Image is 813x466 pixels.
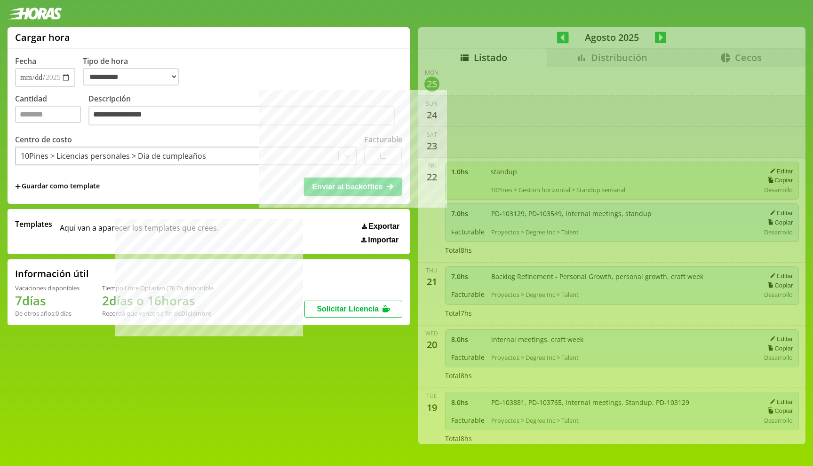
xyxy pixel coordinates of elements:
[181,309,211,318] b: Diciembre
[21,151,206,161] div: 10Pines > Licencias personales > Dia de cumpleaños
[368,222,399,231] span: Exportar
[359,222,402,231] button: Exportar
[304,301,402,318] button: Solicitar Licencia
[15,181,21,192] span: +
[15,181,100,192] span: +Guardar como template
[88,93,402,128] label: Descripción
[304,178,402,195] button: Enviar al backoffice
[83,56,186,87] label: Tipo de hora
[15,267,89,280] h2: Información útil
[364,134,402,145] label: Facturable
[312,183,383,191] span: Enviar al backoffice
[15,309,80,318] div: De otros años: 0 días
[83,68,179,85] select: Tipo de hora
[102,309,214,318] div: Recordá que vencen a fin de
[15,106,81,123] input: Cantidad
[8,8,62,20] img: logotipo
[15,292,80,309] h1: 7 días
[15,219,52,229] span: Templates
[15,56,36,66] label: Fecha
[88,106,395,125] textarea: Descripción
[102,284,214,292] div: Tiempo Libre Optativo (TiLO) disponible
[317,305,379,313] span: Solicitar Licencia
[15,31,70,44] h1: Cargar hora
[102,292,214,309] h1: 2 días o 16 horas
[15,284,80,292] div: Vacaciones disponibles
[15,93,88,128] label: Cantidad
[15,134,72,145] label: Centro de costo
[368,236,399,244] span: Importar
[60,219,219,244] span: Aqui van a aparecer los templates que crees.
